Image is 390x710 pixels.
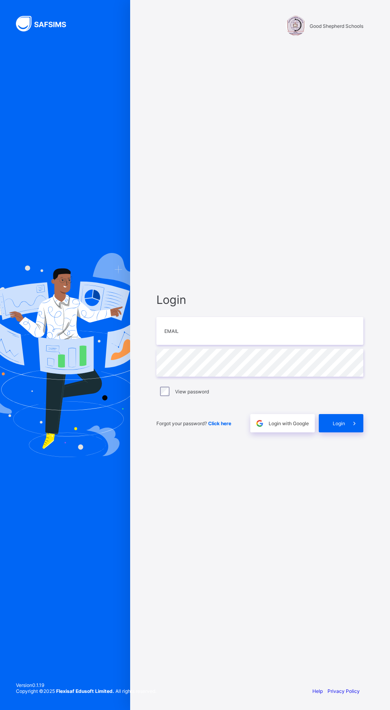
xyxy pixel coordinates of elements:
span: Forgot your password? [156,420,231,426]
a: Privacy Policy [328,688,360,694]
span: Version 0.1.19 [16,682,156,688]
span: Login [333,420,345,426]
span: Login [156,293,363,307]
label: View password [175,389,209,395]
strong: Flexisaf Edusoft Limited. [56,688,114,694]
span: Copyright © 2025 All rights reserved. [16,688,156,694]
span: Good Shepherd Schools [310,23,363,29]
img: google.396cfc9801f0270233282035f929180a.svg [255,419,264,428]
a: Click here [208,420,231,426]
span: Login with Google [269,420,309,426]
img: SAFSIMS Logo [16,16,76,31]
a: Help [312,688,323,694]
